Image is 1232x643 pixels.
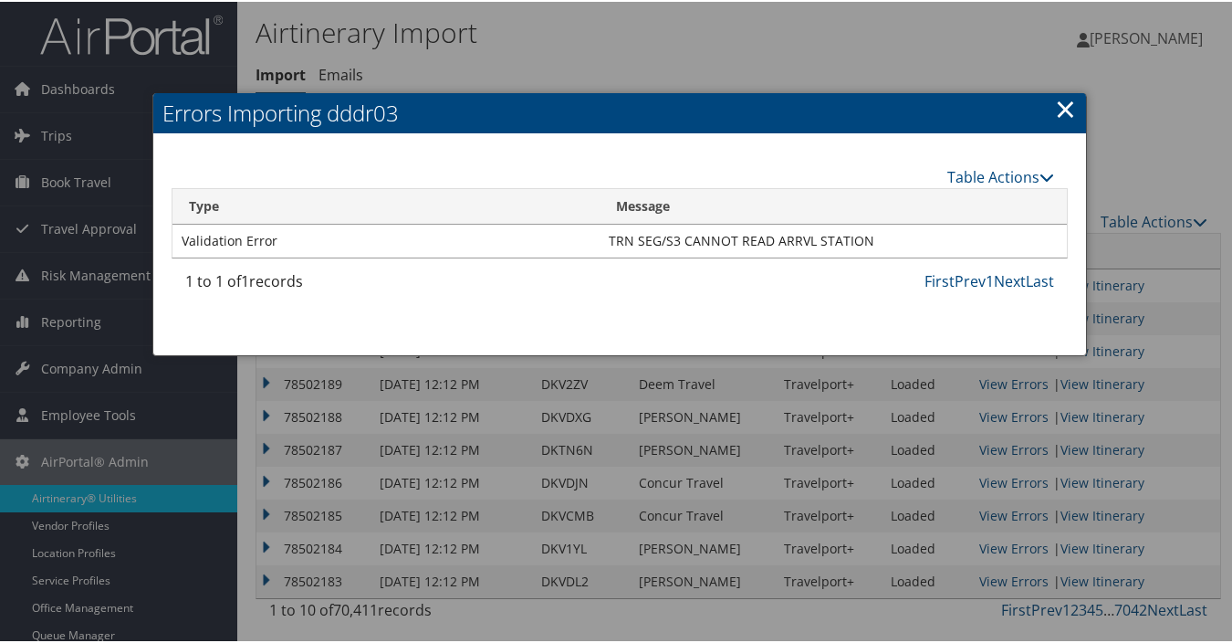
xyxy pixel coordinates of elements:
a: × [1055,89,1076,125]
td: TRN SEG/S3 CANNOT READ ARRVL STATION [600,223,1067,256]
a: Last [1026,269,1054,290]
th: Message: activate to sort column ascending [600,187,1067,223]
div: 1 to 1 of records [185,269,382,300]
a: Table Actions [947,165,1054,185]
td: Validation Error [172,223,600,256]
h2: Errors Importing dddr03 [153,91,1086,132]
a: Next [994,269,1026,290]
a: 1 [986,269,994,290]
span: 1 [241,269,249,290]
a: Prev [955,269,986,290]
th: Type: activate to sort column ascending [172,187,600,223]
a: First [924,269,955,290]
